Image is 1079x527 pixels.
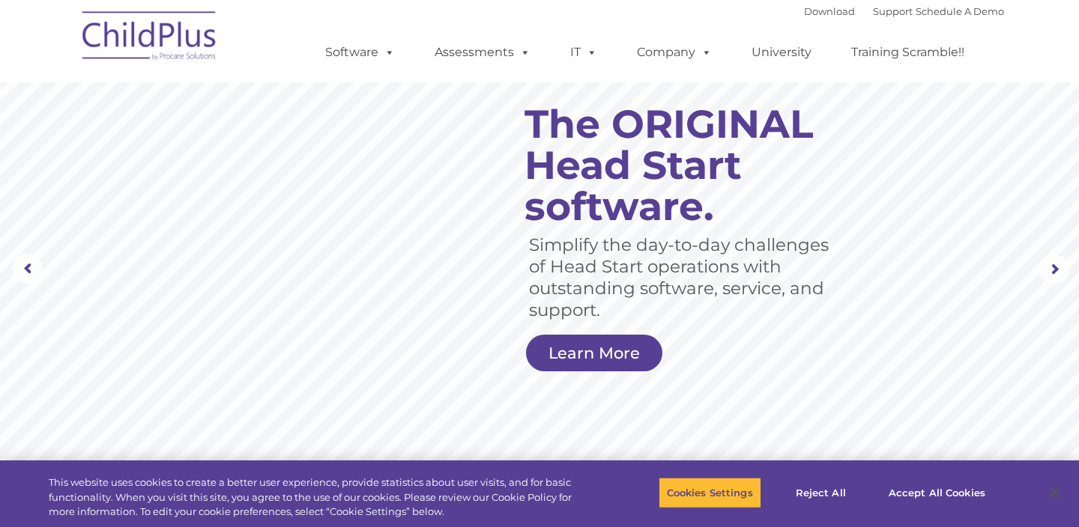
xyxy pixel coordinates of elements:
img: ChildPlus by Procare Solutions [75,1,225,76]
a: University [737,37,826,67]
a: Software [310,37,410,67]
a: Support [873,5,913,17]
div: This website uses cookies to create a better user experience, provide statistics about user visit... [49,475,593,520]
button: Reject All [774,477,868,508]
a: IT [555,37,612,67]
a: Training Scramble!! [836,37,979,67]
rs-layer: Simplify the day-to-day challenges of Head Start operations with outstanding software, service, a... [529,234,845,321]
a: Schedule A Demo [916,5,1004,17]
button: Cookies Settings [659,477,761,508]
a: Company [622,37,727,67]
font: | [804,5,1004,17]
rs-layer: The ORIGINAL Head Start software. [525,103,861,227]
a: Learn More [526,335,662,371]
a: Download [804,5,855,17]
a: Assessments [420,37,545,67]
button: Accept All Cookies [880,477,994,508]
button: Close [1039,476,1072,509]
